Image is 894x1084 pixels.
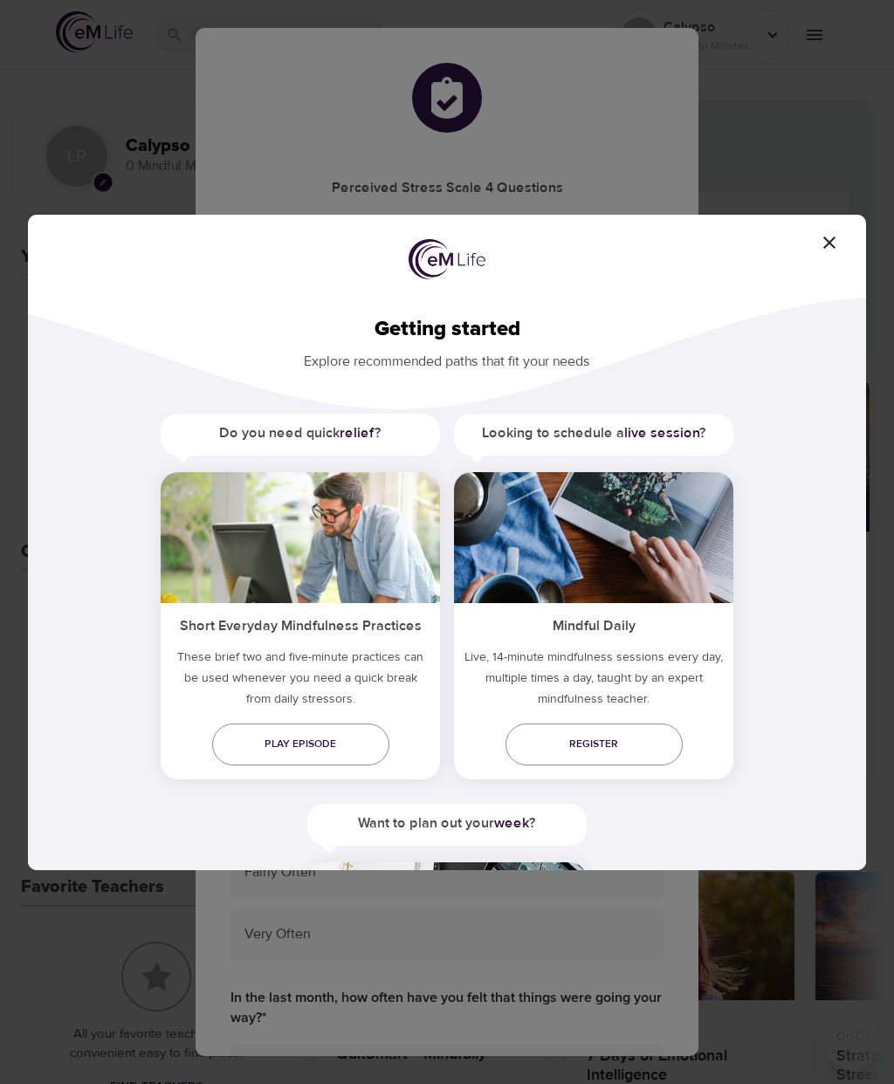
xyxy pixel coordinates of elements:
[454,603,733,646] h5: Mindful Daily
[161,414,440,453] h5: Do you need quick ?
[454,472,733,603] img: ims
[340,424,375,442] a: relief
[624,424,699,442] a: live session
[494,814,529,832] a: week
[56,341,838,372] p: Explore recommended paths that fit your needs
[519,735,669,753] span: Register
[212,724,389,765] a: Play episode
[409,239,485,280] img: logo
[161,603,440,646] h5: Short Everyday Mindfulness Practices
[454,647,733,717] p: Live, 14-minute mindfulness sessions every day, multiple times a day, taught by an expert mindful...
[307,804,587,843] h5: Want to plan out your ?
[307,862,587,993] img: ims
[454,414,733,453] h5: Looking to schedule a ?
[161,472,440,603] img: ims
[56,317,838,342] h2: Getting started
[161,647,440,717] h5: These brief two and five-minute practices can be used whenever you need a quick break from daily ...
[226,735,375,753] span: Play episode
[505,724,683,765] a: Register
